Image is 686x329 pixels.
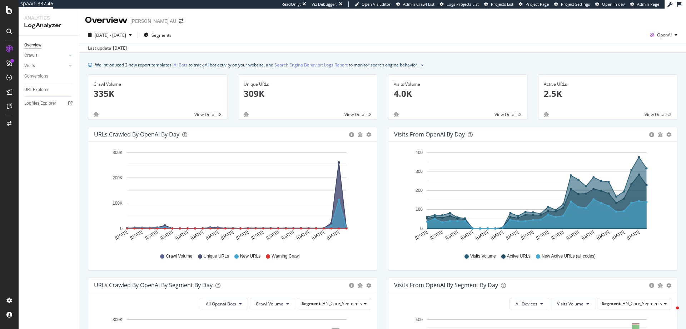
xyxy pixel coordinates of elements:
button: Crawl Volume [250,298,295,309]
a: Open Viz Editor [354,1,391,7]
text: [DATE] [311,230,325,241]
text: 400 [416,317,423,322]
span: Unique URLs [204,253,229,259]
button: [DATE] - [DATE] [85,29,135,41]
text: [DATE] [235,230,249,241]
div: Conversions [24,73,48,80]
p: 2.5K [544,88,672,100]
text: 200 [416,188,423,193]
button: close banner [419,60,425,70]
text: [DATE] [205,230,219,241]
text: 300 [416,169,423,174]
a: Project Page [519,1,549,7]
a: Overview [24,41,74,49]
div: bug [94,112,99,117]
span: OpenAI [657,32,672,38]
text: [DATE] [581,230,595,241]
div: circle-info [649,283,654,288]
text: [DATE] [326,230,340,241]
span: Logs Projects List [447,1,479,7]
a: Admin Page [630,1,659,7]
span: Projects List [491,1,513,7]
span: View Details [344,111,369,118]
div: LogAnalyzer [24,21,73,30]
div: We introduced 2 new report templates: to track AI bot activity on your website, and to monitor se... [95,61,418,69]
span: All Devices [516,301,537,307]
span: HN_Core_Segments [322,300,362,306]
text: [DATE] [550,230,565,241]
text: [DATE] [611,230,625,241]
a: Logs Projects List [440,1,479,7]
button: All Devices [509,298,549,309]
text: [DATE] [265,230,280,241]
text: 300K [113,150,123,155]
p: 335K [94,88,222,100]
span: Admin Crawl List [403,1,434,7]
a: Visits [24,62,67,70]
div: gear [366,132,371,137]
div: arrow-right-arrow-left [179,19,183,24]
span: View Details [645,111,669,118]
span: View Details [194,111,219,118]
span: All Openai Bots [206,301,236,307]
a: Crawls [24,52,67,59]
div: Visits from OpenAI By Segment By Day [394,281,498,289]
button: OpenAI [647,29,680,41]
div: Overview [24,41,41,49]
span: Project Page [526,1,549,7]
span: Admin Page [637,1,659,7]
span: Warning Crawl [272,253,299,259]
div: Visits [24,62,35,70]
div: circle-info [349,283,354,288]
div: ReadOnly: [282,1,301,7]
div: bug [394,112,399,117]
div: Analytics [24,14,73,21]
span: Crawl Volume [166,253,192,259]
text: [DATE] [459,230,474,241]
a: AI Bots [174,61,188,69]
div: Unique URLs [244,81,372,88]
div: circle-info [349,132,354,137]
a: Project Settings [554,1,590,7]
text: [DATE] [144,230,159,241]
span: Open in dev [602,1,625,7]
text: [DATE] [190,230,204,241]
span: [DATE] - [DATE] [95,32,126,38]
text: [DATE] [475,230,489,241]
div: Logfiles Explorer [24,100,56,107]
div: Visits from OpenAI by day [394,131,465,138]
div: [PERSON_NAME] AU [130,18,176,25]
div: Crawl Volume [94,81,222,88]
text: [DATE] [566,230,580,241]
button: All Openai Bots [200,298,248,309]
a: Admin Crawl List [396,1,434,7]
text: [DATE] [505,230,519,241]
svg: A chart. [94,147,369,246]
text: [DATE] [429,230,444,241]
div: info banner [88,61,677,69]
text: [DATE] [296,230,310,241]
span: Active URLs [507,253,531,259]
svg: A chart. [394,147,669,246]
span: New URLs [240,253,260,259]
span: Open Viz Editor [362,1,391,7]
text: 100K [113,201,123,206]
button: Visits Volume [551,298,595,309]
div: [DATE] [113,45,127,51]
div: Overview [85,14,128,26]
div: URLs Crawled by OpenAI By Segment By Day [94,281,213,289]
div: Last update [88,45,127,51]
text: [DATE] [280,230,295,241]
div: bug [544,112,549,117]
div: bug [244,112,249,117]
div: circle-info [649,132,654,137]
text: [DATE] [414,230,428,241]
span: Project Settings [561,1,590,7]
text: [DATE] [220,230,234,241]
a: Projects List [484,1,513,7]
text: [DATE] [129,230,144,241]
iframe: Intercom live chat [662,305,679,322]
span: Segments [151,32,171,38]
